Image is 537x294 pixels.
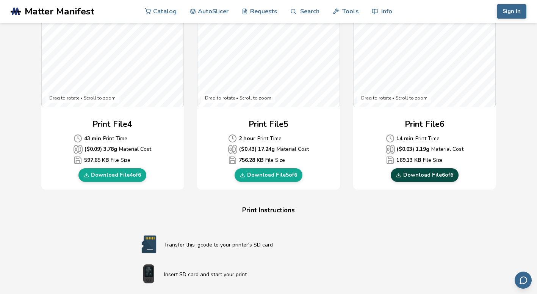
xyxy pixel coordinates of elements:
span: Matter Manifest [25,6,94,17]
b: ($ 0.09 ) 3.78 g [85,145,117,153]
b: ($ 0.43 ) 17.24 g [239,145,275,153]
div: Drag to rotate • Scroll to zoom [45,94,119,103]
span: Average Cost [228,156,237,164]
button: Sign In [497,4,526,19]
p: File Size [228,156,309,164]
p: Material Cost [386,145,463,154]
h2: Print File 6 [405,119,445,130]
span: Average Cost [74,134,82,143]
p: Print Time [74,134,151,143]
span: Average Cost [228,134,237,143]
span: Average Cost [386,156,395,164]
p: Transfer this .gcode to your printer's SD card [164,241,404,249]
p: Material Cost [74,145,151,154]
b: ($ 0.03 ) 1.19 g [397,145,429,153]
div: Drag to rotate • Scroll to zoom [357,94,431,103]
p: Insert SD card and start your print [164,270,404,278]
b: 169.13 KB [396,156,421,164]
p: File Size [74,156,151,164]
a: Download File6of6 [391,168,459,182]
p: Material Cost [228,145,309,154]
span: Average Cost [228,145,237,154]
b: 14 min [396,134,413,142]
h2: Print File 5 [249,119,288,130]
h4: Print Instructions [125,205,413,217]
b: 2 hour [239,134,255,142]
span: Average Cost [386,145,395,154]
span: Average Cost [74,145,83,154]
b: 756.28 KB [239,156,263,164]
b: 43 min [84,134,101,142]
span: Average Cost [74,156,82,164]
a: Download File5of6 [235,168,302,182]
b: 597.65 KB [84,156,109,164]
h2: Print File 4 [92,119,132,130]
button: Send feedback via email [515,272,532,289]
img: Start print [134,264,164,283]
span: Average Cost [386,134,395,143]
p: File Size [386,156,463,164]
img: SD card [134,235,164,254]
p: Print Time [386,134,463,143]
div: Drag to rotate • Scroll to zoom [201,94,275,103]
a: Download File4of6 [78,168,146,182]
p: Print Time [228,134,309,143]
